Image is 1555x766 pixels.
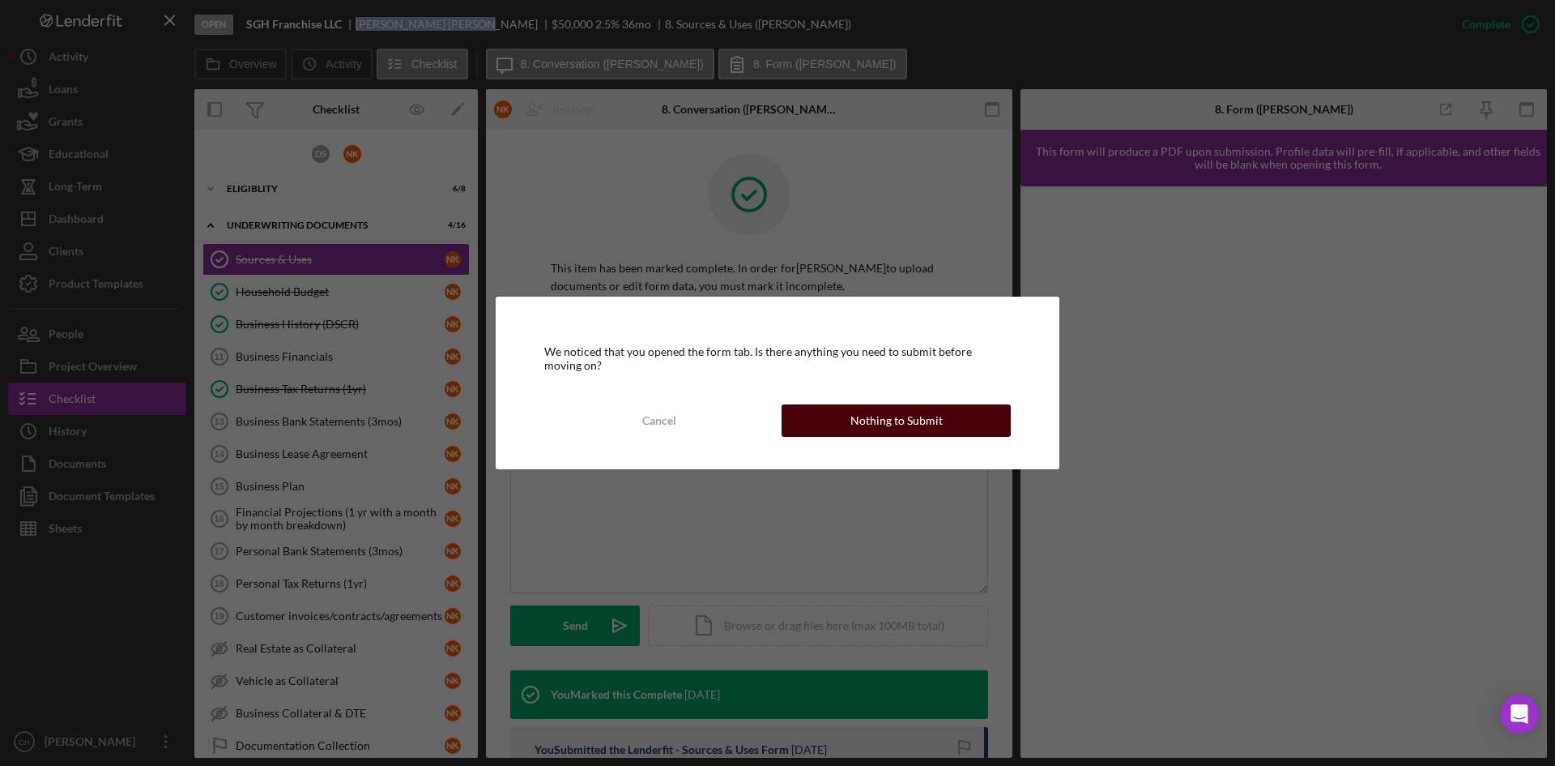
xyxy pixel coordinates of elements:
div: Open Intercom Messenger [1500,695,1539,734]
div: We noticed that you opened the form tab. Is there anything you need to submit before moving on? [544,345,1011,371]
button: Cancel [544,404,773,437]
div: Cancel [642,404,676,437]
button: Nothing to Submit [782,404,1011,437]
div: Nothing to Submit [850,404,943,437]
